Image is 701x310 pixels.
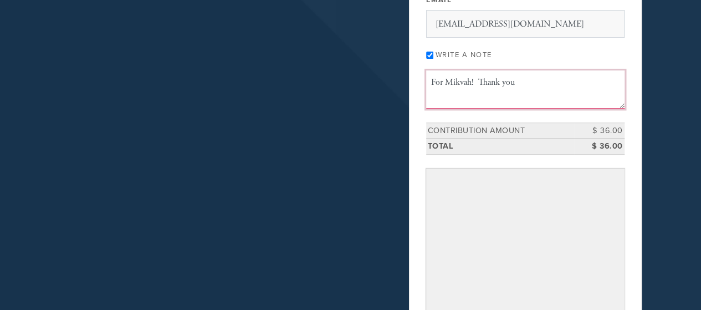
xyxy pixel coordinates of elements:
[575,139,625,155] td: $ 36.00
[575,123,625,139] td: $ 36.00
[426,139,575,155] td: Total
[426,123,575,139] td: Contribution Amount
[436,50,492,59] label: Write a note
